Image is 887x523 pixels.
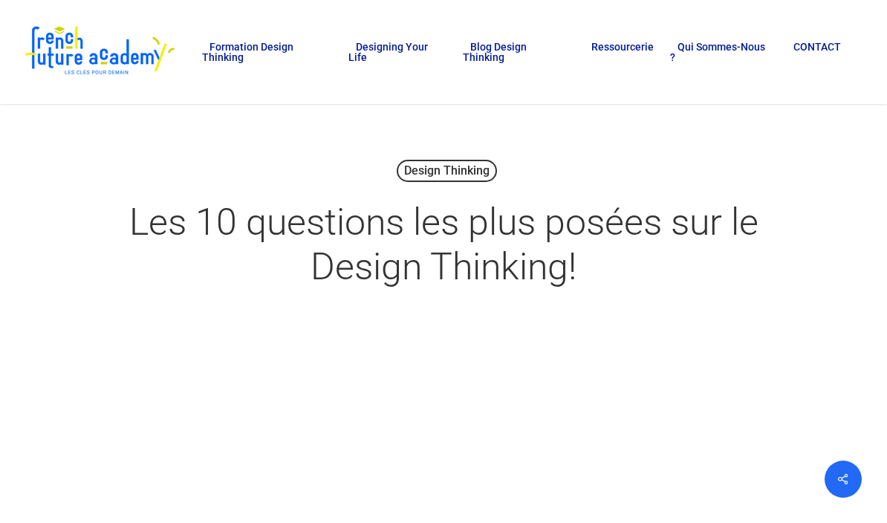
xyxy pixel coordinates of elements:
[463,41,527,63] span: Blog Design Thinking
[21,22,178,82] img: French Future Academy
[670,41,765,63] span: Qui sommes-nous ?
[786,42,844,62] a: CONTACT
[348,42,448,62] a: Designing Your Life
[793,41,841,53] span: CONTACT
[670,42,772,62] a: Qui sommes-nous ?
[397,160,497,182] a: Design Thinking
[591,41,654,53] span: Ressourcerie
[202,41,293,63] span: Formation Design Thinking
[348,41,428,63] span: Designing Your Life
[72,185,815,304] h1: Les 10 questions les plus posées sur le Design Thinking!
[202,42,334,62] a: Formation Design Thinking
[584,42,655,62] a: Ressourcerie
[463,42,569,62] a: Blog Design Thinking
